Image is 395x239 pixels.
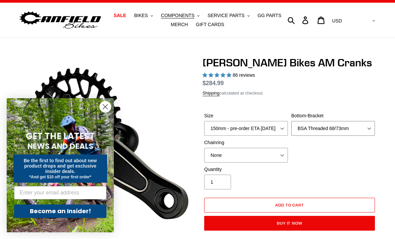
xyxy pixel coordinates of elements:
span: Add to cart [275,202,304,207]
button: Close dialog [99,101,111,113]
a: GG PARTS [254,11,285,20]
a: Shipping [203,91,220,96]
span: 4.97 stars [203,72,233,78]
span: GET THE LATEST [26,130,95,142]
span: SERVICE PARTS [208,13,244,18]
button: Buy it now [204,216,375,231]
span: SALE [113,13,126,18]
span: COMPONENTS [161,13,194,18]
span: GG PARTS [257,13,281,18]
span: GIFT CARDS [196,22,224,27]
label: Chainring [204,139,288,146]
a: SALE [110,11,129,20]
button: COMPONENTS [158,11,203,20]
div: calculated at checkout. [203,90,377,97]
span: *And get $10 off your first order* [29,175,91,179]
a: GIFT CARDS [192,20,228,29]
span: Be the first to find out about new product drops and get exclusive insider deals. [24,158,97,174]
a: MERCH [167,20,191,29]
input: Enter your email address [14,186,106,199]
button: BIKES [131,11,156,20]
span: 86 reviews [233,72,255,78]
label: Bottom-Bracket [291,112,375,119]
button: Add to cart [204,198,375,213]
label: Size [204,112,288,119]
button: SERVICE PARTS [204,11,253,20]
button: Become an Insider! [14,204,106,218]
span: BIKES [134,13,148,18]
h1: [PERSON_NAME] Bikes AM Cranks [203,56,377,69]
span: MERCH [171,22,188,27]
img: Canfield Bikes [18,10,102,31]
label: Quantity [204,166,288,173]
span: $284.99 [203,80,224,86]
span: NEWS AND DEALS [27,141,93,152]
